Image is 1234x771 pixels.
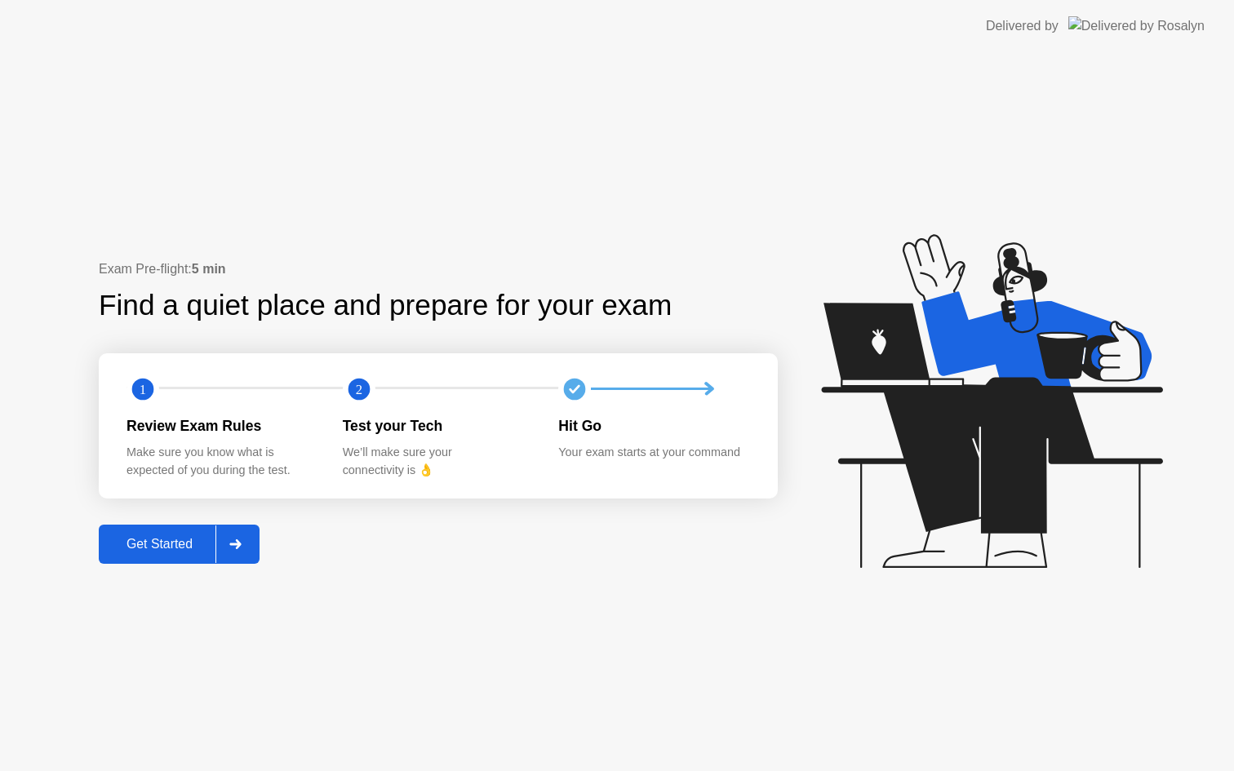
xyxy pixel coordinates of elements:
div: Your exam starts at your command [558,444,748,462]
div: Make sure you know what is expected of you during the test. [127,444,317,479]
b: 5 min [192,262,226,276]
div: Review Exam Rules [127,415,317,436]
div: Delivered by [986,16,1059,36]
div: Get Started [104,537,215,552]
text: 2 [356,381,362,397]
div: Find a quiet place and prepare for your exam [99,284,674,327]
div: Test your Tech [343,415,533,436]
text: 1 [140,381,146,397]
button: Get Started [99,525,260,564]
div: Hit Go [558,415,748,436]
div: Exam Pre-flight: [99,259,778,279]
img: Delivered by Rosalyn [1068,16,1205,35]
div: We’ll make sure your connectivity is 👌 [343,444,533,479]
